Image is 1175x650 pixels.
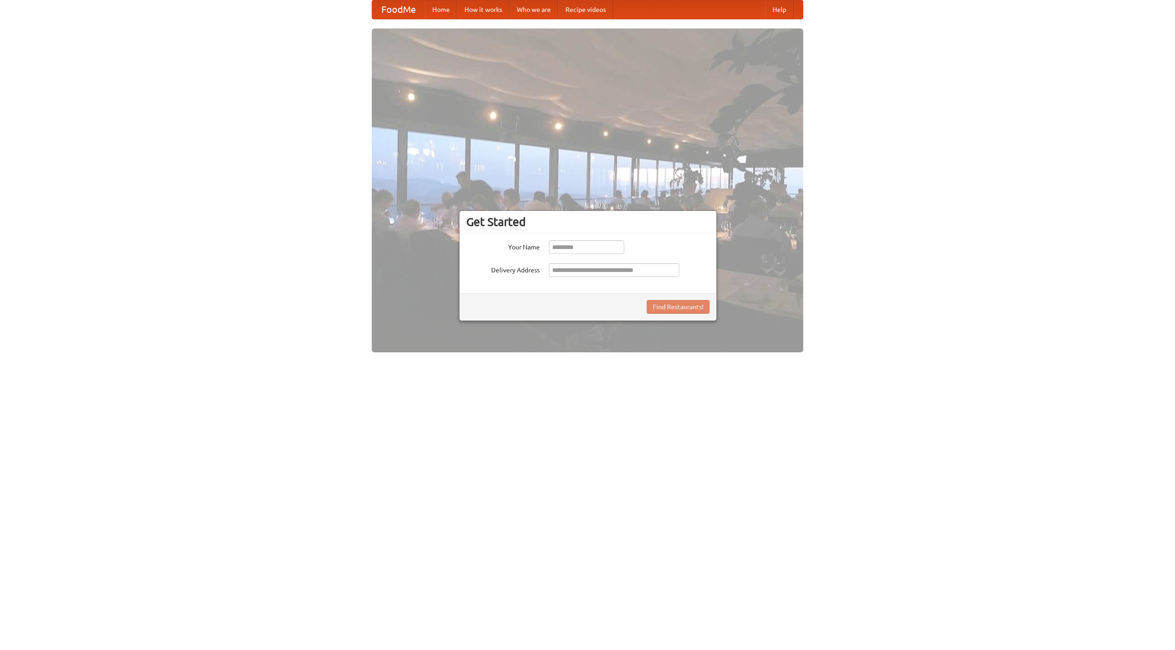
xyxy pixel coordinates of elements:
a: Help [765,0,794,19]
a: How it works [457,0,509,19]
a: FoodMe [372,0,425,19]
a: Who we are [509,0,558,19]
h3: Get Started [466,215,710,229]
label: Your Name [466,240,540,252]
a: Recipe videos [558,0,613,19]
a: Home [425,0,457,19]
label: Delivery Address [466,263,540,275]
button: Find Restaurants! [647,300,710,314]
